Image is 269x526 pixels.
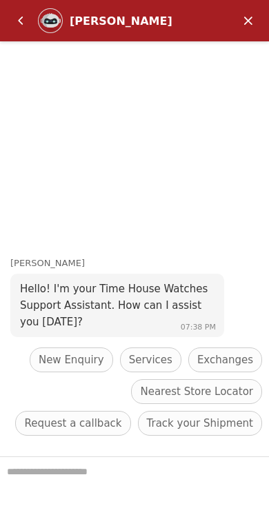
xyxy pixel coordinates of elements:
span: Nearest Store Locator [140,383,253,400]
span: Hello! I'm your Time House Watches Support Assistant. How can I assist you [DATE]? [20,283,208,328]
span: New Enquiry [39,352,104,368]
div: Request a callback [15,411,130,436]
div: Nearest Store Locator [131,379,262,404]
div: Services [120,347,181,372]
span: Track your Shipment [147,415,253,432]
div: Track your Shipment [138,411,262,436]
em: Back [7,7,34,34]
span: Exchanges [197,352,253,368]
div: [PERSON_NAME] [70,14,190,28]
span: 07:38 PM [181,323,216,332]
div: Exchanges [188,347,262,372]
em: Minimize [235,7,262,34]
div: [PERSON_NAME] [10,256,269,271]
span: Services [129,352,172,368]
div: New Enquiry [30,347,113,372]
span: Request a callback [24,415,121,432]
